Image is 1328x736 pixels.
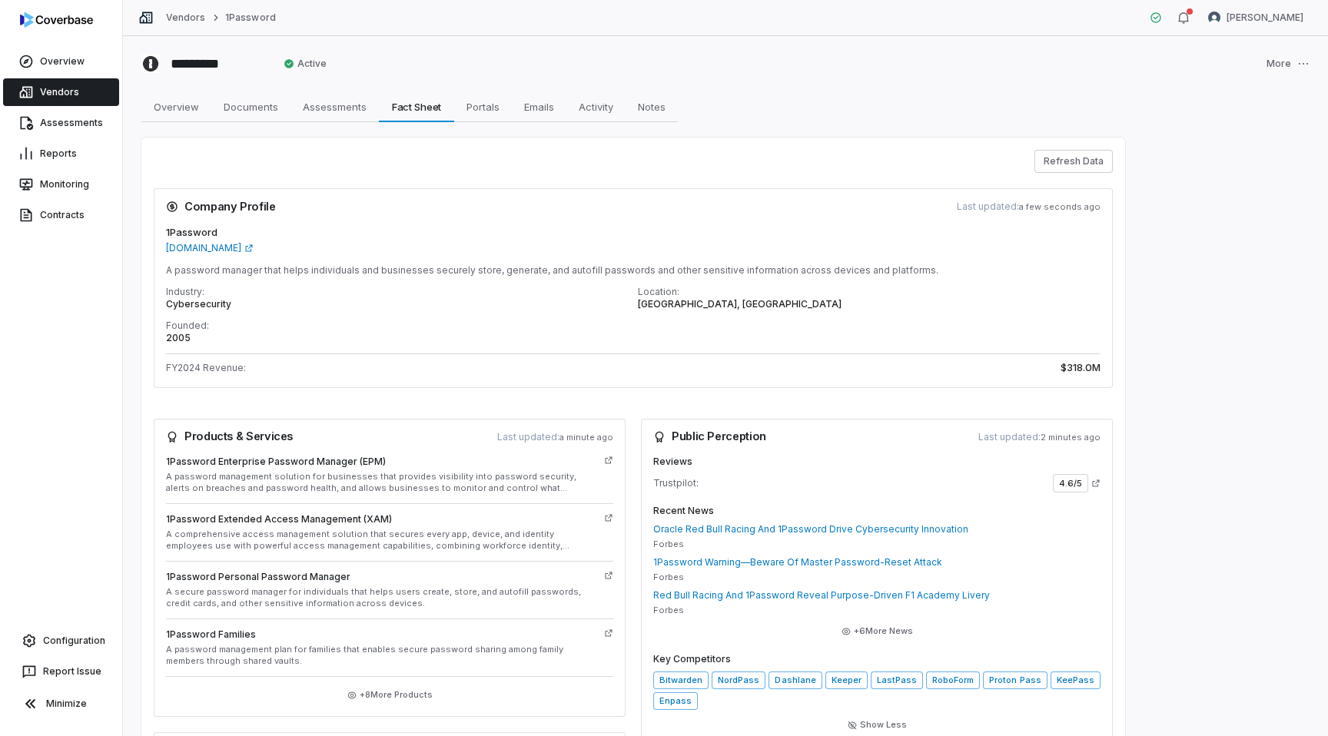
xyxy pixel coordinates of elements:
[284,58,327,70] span: Active
[1019,201,1101,212] span: a few seconds ago
[653,671,709,689] a: Bitwarden
[148,97,205,117] span: Overview
[1061,360,1101,376] span: $318.0M
[3,140,119,167] a: Reports
[638,298,1101,310] p: [GEOGRAPHIC_DATA], [GEOGRAPHIC_DATA]
[825,671,868,689] a: Keeper
[926,671,980,689] a: RoboForm
[978,431,1101,443] span: Last updated:
[166,456,598,468] h4: 1Password Enterprise Password Manager (EPM)
[653,605,684,616] span: Forbes
[297,97,373,117] span: Assessments
[632,97,672,117] span: Notes
[1262,48,1314,80] button: More
[518,97,560,117] span: Emails
[3,78,119,106] a: Vendors
[3,109,119,137] a: Assessments
[166,471,598,494] p: A password management solution for businesses that provides visibility into password security, al...
[166,431,293,443] h3: Products & Services
[166,332,629,344] p: 2005
[166,644,598,667] p: A password management plan for families that enables secure password sharing among family members...
[166,264,1101,277] p: A password manager that helps individuals and businesses securely store, generate, and autofill p...
[653,477,699,489] span: Trustpilot:
[3,201,119,229] a: Contracts
[166,201,276,213] h3: Company Profile
[166,628,598,641] h4: 1Password Families
[638,286,679,297] span: Location:
[166,286,204,297] span: Industry:
[166,513,598,525] h4: 1Password Extended Access Management (XAM)
[1208,12,1220,24] img: Lili Jiang avatar
[1051,671,1101,689] a: KeePass
[1053,474,1088,492] span: 4.6 /5
[3,171,119,198] a: Monitoring
[653,505,1101,517] h4: Recent News
[653,523,1101,535] a: Oracle Red Bull Racing And 1Password Drive Cybersecurity Innovation
[166,586,598,609] p: A secure password manager for individuals that helps users create, store, and autofill passwords,...
[1034,150,1113,173] button: Refresh Data
[1199,6,1313,29] button: Lili Jiang avatar[PERSON_NAME]
[166,362,246,374] span: FY2024 Revenue:
[6,627,116,655] a: Configuration
[653,653,1101,665] h4: Key Competitors
[166,529,598,552] p: A comprehensive access management solution that secures every app, device, and identity employees...
[559,432,613,443] span: a minute ago
[837,618,918,645] button: +6More News
[20,12,93,28] img: logo-D7KZi-bG.svg
[217,97,284,117] span: Documents
[653,456,1101,468] h4: Reviews
[957,201,1101,213] span: Last updated:
[225,12,275,24] a: 1Password
[573,97,619,117] span: Activity
[653,572,684,583] span: Forbes
[653,692,698,710] a: Enpass
[653,431,766,443] h3: Public Perception
[3,48,119,75] a: Overview
[712,671,765,689] a: NordPass
[871,671,923,689] a: LastPass
[1227,12,1303,24] span: [PERSON_NAME]
[166,320,209,331] span: Founded:
[653,589,1101,602] a: Red Bull Racing And 1Password Reveal Purpose-Driven F1 Academy Livery
[983,671,1047,689] a: Proton Pass
[166,225,1101,240] h4: 1Password
[460,97,506,117] span: Portals
[166,571,598,583] h4: 1Password Personal Password Manager
[386,97,448,117] span: Fact Sheet
[166,242,254,254] a: [DOMAIN_NAME]
[1053,474,1101,492] a: 4.6/5
[6,658,116,685] button: Report Issue
[653,556,1101,569] a: 1Password Warning—Beware Of Master Password-Reset Attack
[166,12,205,24] a: Vendors
[497,431,613,443] span: Last updated:
[653,539,684,550] span: Forbes
[6,688,116,719] button: Minimize
[166,298,629,310] p: Cybersecurity
[1041,432,1101,443] span: 2 minutes ago
[343,681,437,709] button: +8More Products
[769,671,822,689] a: Dashlane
